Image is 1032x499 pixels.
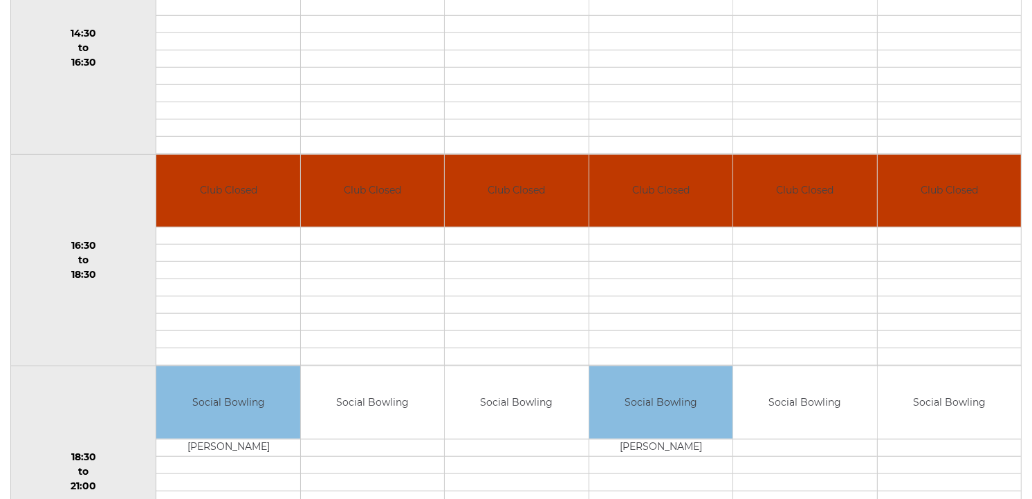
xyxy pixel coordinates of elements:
td: Club Closed [445,155,588,227]
td: [PERSON_NAME] [589,439,732,456]
td: 16:30 to 18:30 [11,154,156,366]
td: Club Closed [878,155,1021,227]
td: Social Bowling [445,366,588,439]
td: Club Closed [156,155,300,227]
td: Social Bowling [878,366,1021,439]
td: Club Closed [301,155,444,227]
td: [PERSON_NAME] [156,439,300,456]
td: Social Bowling [589,366,732,439]
td: Club Closed [733,155,876,227]
td: Social Bowling [733,366,876,439]
td: Social Bowling [301,366,444,439]
td: Social Bowling [156,366,300,439]
td: Club Closed [589,155,732,227]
